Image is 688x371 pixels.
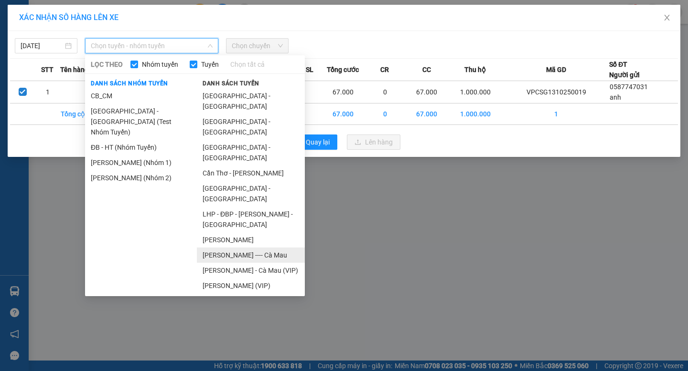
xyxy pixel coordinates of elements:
li: ĐB - HT (Nhóm Tuyến) [85,140,193,155]
td: 0 [364,103,406,125]
span: down [207,43,213,49]
li: [PERSON_NAME] [197,232,305,247]
span: Danh sách tuyến [197,79,265,88]
span: LỌC THEO [91,59,123,70]
li: LHP - ĐBP - [PERSON_NAME] - [GEOGRAPHIC_DATA] [197,206,305,232]
td: VPCSG1310250019 [503,81,609,103]
span: Nhóm tuyến [138,59,182,70]
span: CR [380,64,389,75]
li: CB_CM [85,88,193,103]
span: Chọn tuyến - nhóm tuyến [91,39,213,53]
span: STT [41,64,54,75]
td: 1 [503,103,609,125]
span: close [663,14,671,21]
li: [PERSON_NAME] - Cà Mau (VIP) [197,263,305,278]
span: Chọn chuyến [232,39,283,53]
span: Mã GD [546,64,566,75]
span: anh [610,93,621,101]
button: uploadLên hàng [347,134,400,150]
span: Danh sách nhóm tuyến [85,79,174,88]
button: Close [654,5,680,31]
a: Chọn tất cả [230,59,265,70]
span: Thu hộ [464,64,486,75]
td: Tổng cộng [60,103,102,125]
div: Số ĐT Người gửi [609,59,640,80]
span: Quay lại [306,137,330,147]
td: 67.000 [406,81,448,103]
input: 13/10/2025 [21,41,63,51]
td: 1.000.000 [448,103,503,125]
li: [GEOGRAPHIC_DATA] - [GEOGRAPHIC_DATA] [197,140,305,165]
td: 67.000 [406,103,448,125]
span: XÁC NHẬN SỐ HÀNG LÊN XE [19,13,118,22]
td: 67.000 [322,103,364,125]
li: Cần Thơ - [PERSON_NAME] [197,165,305,181]
li: [PERSON_NAME] ---- Cà Mau [197,247,305,263]
li: [GEOGRAPHIC_DATA] - [GEOGRAPHIC_DATA] [197,88,305,114]
td: 0 [364,81,406,103]
td: 1 [35,81,61,103]
li: [PERSON_NAME] (Nhóm 1) [85,155,193,170]
td: 1.000.000 [448,81,503,103]
span: Tên hàng [60,64,88,75]
li: [GEOGRAPHIC_DATA] - [GEOGRAPHIC_DATA] (Test Nhóm Tuyến) [85,103,193,140]
span: Tuyến [197,59,223,70]
li: [GEOGRAPHIC_DATA] - [GEOGRAPHIC_DATA] [197,114,305,140]
span: 0587747031 [610,83,648,91]
li: [PERSON_NAME] (VIP) [197,278,305,293]
li: [PERSON_NAME] (Nhóm 2) [85,170,193,185]
td: 67.000 [322,81,364,103]
button: rollbackQuay lại [288,134,337,150]
li: [GEOGRAPHIC_DATA] - [GEOGRAPHIC_DATA] [197,181,305,206]
span: Tổng cước [327,64,359,75]
span: CC [422,64,431,75]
